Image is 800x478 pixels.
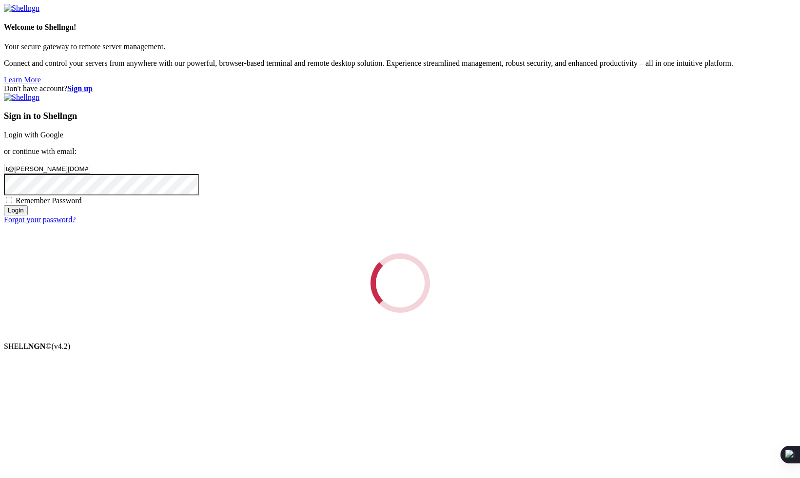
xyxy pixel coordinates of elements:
a: Learn More [4,76,41,84]
p: Your secure gateway to remote server management. [4,42,796,51]
input: Email address [4,164,90,174]
a: Sign up [67,84,93,93]
h3: Sign in to Shellngn [4,111,796,121]
a: Forgot your password? [4,215,76,224]
span: Remember Password [16,196,82,205]
div: Don't have account? [4,84,796,93]
input: Remember Password [6,197,12,203]
span: 4.2.0 [52,342,71,350]
p: Connect and control your servers from anywhere with our powerful, browser-based terminal and remo... [4,59,796,68]
p: or continue with email: [4,147,796,156]
span: SHELL © [4,342,70,350]
h4: Welcome to Shellngn! [4,23,796,32]
b: NGN [28,342,46,350]
input: Login [4,205,28,215]
a: Login with Google [4,131,63,139]
img: Shellngn [4,4,39,13]
div: Loading... [371,253,430,313]
img: Shellngn [4,93,39,102]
